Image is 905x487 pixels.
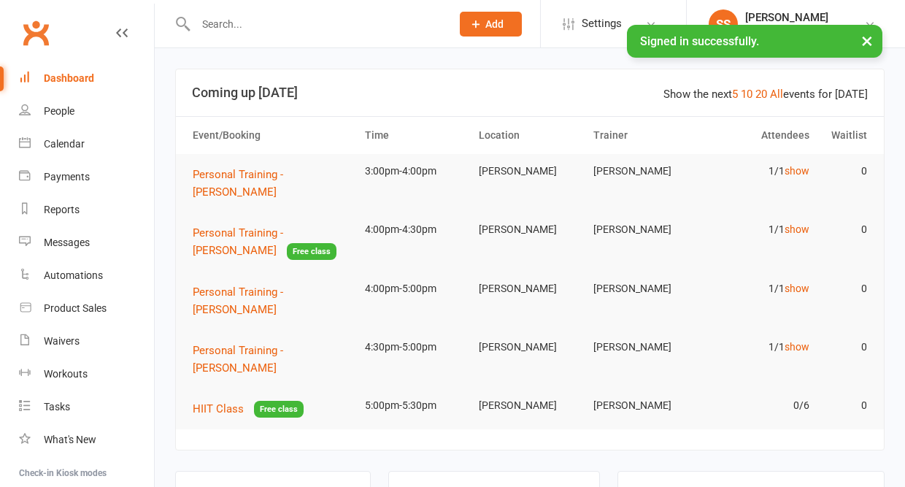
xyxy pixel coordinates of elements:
[44,269,103,281] div: Automations
[19,95,154,128] a: People
[44,237,90,248] div: Messages
[193,344,283,375] span: Personal Training - [PERSON_NAME]
[587,154,701,188] td: [PERSON_NAME]
[44,171,90,183] div: Payments
[472,154,587,188] td: [PERSON_NAME]
[44,72,94,84] div: Dashboard
[472,212,587,247] td: [PERSON_NAME]
[193,402,244,415] span: HIIT Class
[358,117,473,154] th: Time
[745,11,828,24] div: [PERSON_NAME]
[785,283,809,294] a: show
[193,400,304,418] button: HIIT ClassFree class
[816,212,873,247] td: 0
[193,285,283,316] span: Personal Training - [PERSON_NAME]
[745,24,828,37] div: Bodyline Fitness
[19,161,154,193] a: Payments
[193,168,283,199] span: Personal Training - [PERSON_NAME]
[816,330,873,364] td: 0
[19,292,154,325] a: Product Sales
[254,401,304,418] span: Free class
[19,325,154,358] a: Waivers
[587,117,701,154] th: Trainer
[701,117,816,154] th: Attendees
[358,272,473,306] td: 4:00pm-5:00pm
[44,204,80,215] div: Reports
[193,283,352,318] button: Personal Training - [PERSON_NAME]
[485,18,504,30] span: Add
[460,12,522,37] button: Add
[18,15,54,51] a: Clubworx
[192,85,868,100] h3: Coming up [DATE]
[44,335,80,347] div: Waivers
[19,391,154,423] a: Tasks
[785,341,809,353] a: show
[785,223,809,235] a: show
[701,154,816,188] td: 1/1
[19,423,154,456] a: What's New
[663,85,868,103] div: Show the next events for [DATE]
[44,105,74,117] div: People
[193,166,352,201] button: Personal Training - [PERSON_NAME]
[587,272,701,306] td: [PERSON_NAME]
[770,88,783,101] a: All
[701,330,816,364] td: 1/1
[193,226,283,257] span: Personal Training - [PERSON_NAME]
[472,388,587,423] td: [PERSON_NAME]
[19,193,154,226] a: Reports
[44,368,88,380] div: Workouts
[816,388,873,423] td: 0
[19,62,154,95] a: Dashboard
[191,14,441,34] input: Search...
[19,226,154,259] a: Messages
[741,88,752,101] a: 10
[587,212,701,247] td: [PERSON_NAME]
[19,259,154,292] a: Automations
[19,128,154,161] a: Calendar
[587,330,701,364] td: [PERSON_NAME]
[816,117,873,154] th: Waitlist
[193,224,352,260] button: Personal Training - [PERSON_NAME]Free class
[854,25,880,56] button: ×
[587,388,701,423] td: [PERSON_NAME]
[785,165,809,177] a: show
[472,272,587,306] td: [PERSON_NAME]
[640,34,759,48] span: Signed in successfully.
[701,272,816,306] td: 1/1
[701,212,816,247] td: 1/1
[358,388,473,423] td: 5:00pm-5:30pm
[732,88,738,101] a: 5
[358,330,473,364] td: 4:30pm-5:00pm
[755,88,767,101] a: 20
[472,330,587,364] td: [PERSON_NAME]
[358,154,473,188] td: 3:00pm-4:00pm
[44,302,107,314] div: Product Sales
[358,212,473,247] td: 4:00pm-4:30pm
[287,243,336,260] span: Free class
[816,272,873,306] td: 0
[44,138,85,150] div: Calendar
[701,388,816,423] td: 0/6
[44,401,70,413] div: Tasks
[186,117,358,154] th: Event/Booking
[44,434,96,445] div: What's New
[816,154,873,188] td: 0
[472,117,587,154] th: Location
[709,9,738,39] div: SS
[193,342,352,377] button: Personal Training - [PERSON_NAME]
[582,7,622,40] span: Settings
[19,358,154,391] a: Workouts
